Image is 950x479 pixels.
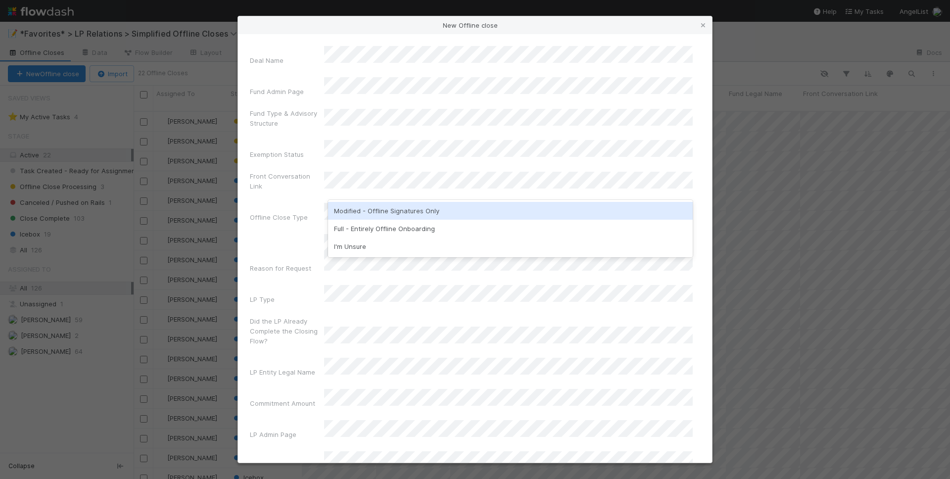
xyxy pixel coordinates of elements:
[250,367,315,377] label: LP Entity Legal Name
[250,263,311,273] label: Reason for Request
[250,212,308,222] label: Offline Close Type
[250,461,319,471] label: Custom Invitation Link
[250,149,304,159] label: Exemption Status
[250,316,324,346] label: Did the LP Already Complete the Closing Flow?
[328,202,693,220] div: Modified - Offline Signatures Only
[328,220,693,238] div: Full - Entirely Offline Onboarding
[250,294,275,304] label: LP Type
[250,55,284,65] label: Deal Name
[250,87,304,96] label: Fund Admin Page
[250,108,324,128] label: Fund Type & Advisory Structure
[250,430,296,439] label: LP Admin Page
[238,16,712,34] div: New Offline close
[328,238,693,255] div: I'm Unsure
[250,398,315,408] label: Commitment Amount
[250,171,324,191] label: Front Conversation Link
